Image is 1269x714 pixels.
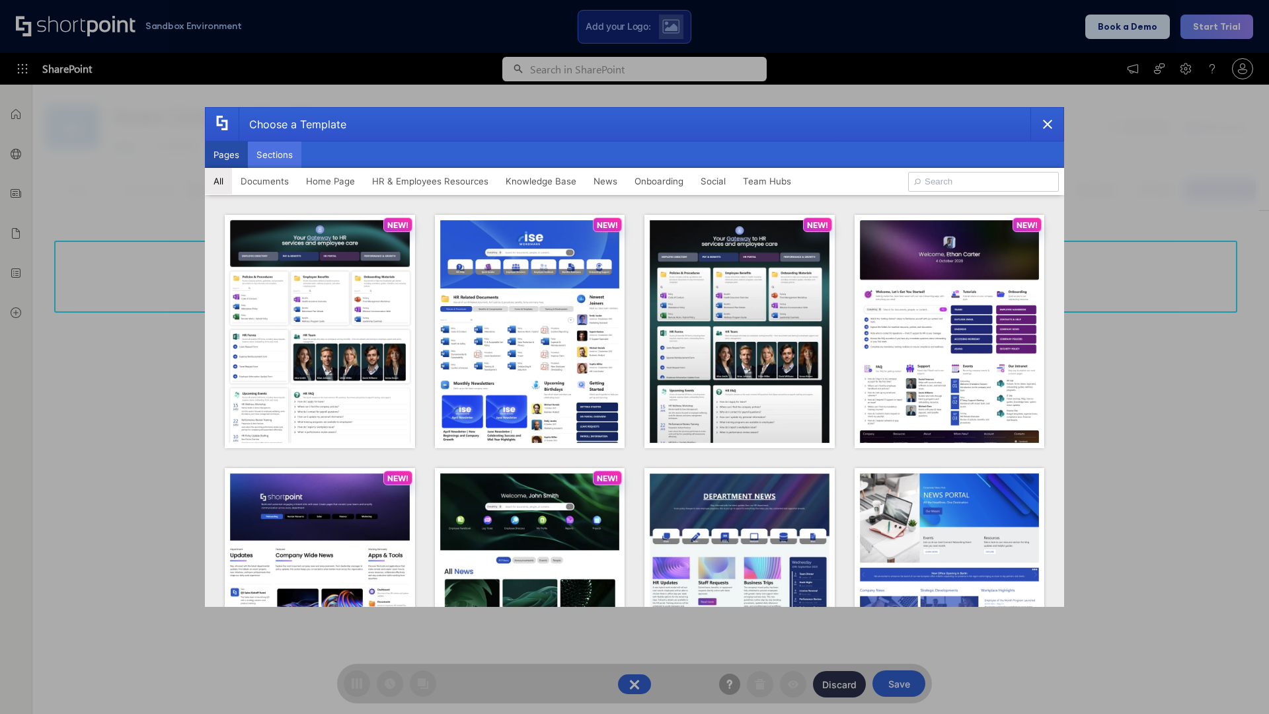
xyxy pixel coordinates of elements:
p: NEW! [387,220,408,230]
p: NEW! [807,220,828,230]
button: Knowledge Base [497,168,585,194]
iframe: Chat Widget [1031,561,1269,714]
p: NEW! [1017,220,1038,230]
p: NEW! [597,473,618,483]
button: Team Hubs [734,168,800,194]
p: NEW! [387,473,408,483]
div: Choose a Template [239,108,346,141]
button: Sections [248,141,301,168]
button: Pages [205,141,248,168]
button: Home Page [297,168,364,194]
p: NEW! [597,220,618,230]
button: All [205,168,232,194]
div: template selector [205,107,1064,607]
input: Search [908,172,1059,192]
button: HR & Employees Resources [364,168,497,194]
button: Onboarding [626,168,692,194]
button: Social [692,168,734,194]
button: Documents [232,168,297,194]
button: News [585,168,626,194]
